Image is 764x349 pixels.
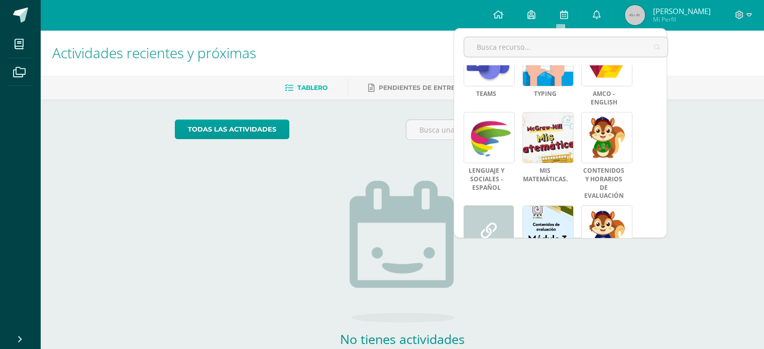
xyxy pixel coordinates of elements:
a: AMCO - ENGLISH [581,90,626,107]
a: CONTENIDOS Y HORARIOS DE EVALUACIÓN [581,167,626,200]
input: Busca recurso... [464,37,668,57]
a: Typing [522,90,568,98]
img: 45x45 [625,5,645,25]
a: Teams [464,90,509,98]
span: Mi Perfil [652,15,710,24]
a: Tablero [285,80,328,96]
span: Pendientes de entrega [379,84,465,91]
input: Busca una actividad próxima aquí... [406,120,629,140]
a: Pendientes de entrega [368,80,465,96]
span: [PERSON_NAME] [652,6,710,16]
span: Tablero [297,84,328,91]
img: no_activities.png [350,181,455,322]
a: todas las Actividades [175,120,289,139]
span: Actividades recientes y próximas [52,43,256,62]
h2: No tienes actividades [302,330,503,347]
a: LENGUAJE Y SOCIALES - ESPAÑOL [464,167,509,192]
a: Mis matemáticas. [522,167,568,184]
